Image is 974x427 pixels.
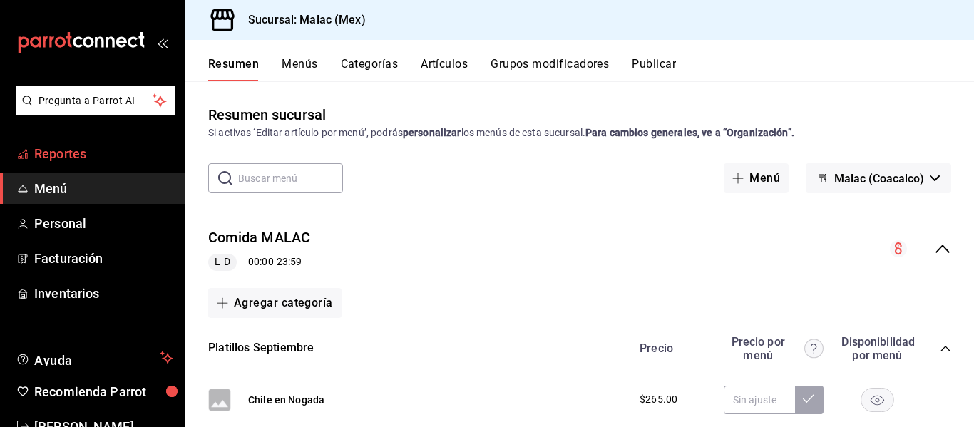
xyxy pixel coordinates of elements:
[841,335,913,362] div: Disponibilidad por menú
[34,349,155,366] span: Ayuda
[16,86,175,115] button: Pregunta a Parrot AI
[208,125,951,140] div: Si activas ‘Editar artículo por menú’, podrás los menús de esta sucursal.
[237,11,366,29] h3: Sucursal: Malac (Mex)
[625,341,717,355] div: Precio
[185,216,974,282] div: collapse-menu-row
[208,57,974,81] div: navigation tabs
[806,163,951,193] button: Malac (Coacalco)
[208,57,259,81] button: Resumen
[632,57,676,81] button: Publicar
[282,57,317,81] button: Menús
[940,343,951,354] button: collapse-category-row
[208,227,311,248] button: Comida MALAC
[208,288,342,318] button: Agregar categoría
[208,254,311,271] div: 00:00 - 23:59
[834,172,924,185] span: Malac (Coacalco)
[724,335,824,362] div: Precio por menú
[209,254,235,269] span: L-D
[34,214,173,233] span: Personal
[585,127,794,138] strong: Para cambios generales, ve a “Organización”.
[341,57,399,81] button: Categorías
[157,37,168,48] button: open_drawer_menu
[10,103,175,118] a: Pregunta a Parrot AI
[238,164,343,192] input: Buscar menú
[34,179,173,198] span: Menú
[640,392,677,407] span: $265.00
[34,144,173,163] span: Reportes
[248,393,324,407] button: Chile en Nogada
[34,249,173,268] span: Facturación
[421,57,468,81] button: Artículos
[39,93,153,108] span: Pregunta a Parrot AI
[208,104,326,125] div: Resumen sucursal
[208,340,314,356] button: Platillos Septiembre
[34,382,173,401] span: Recomienda Parrot
[491,57,609,81] button: Grupos modificadores
[403,127,461,138] strong: personalizar
[724,163,789,193] button: Menú
[34,284,173,303] span: Inventarios
[724,386,795,414] input: Sin ajuste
